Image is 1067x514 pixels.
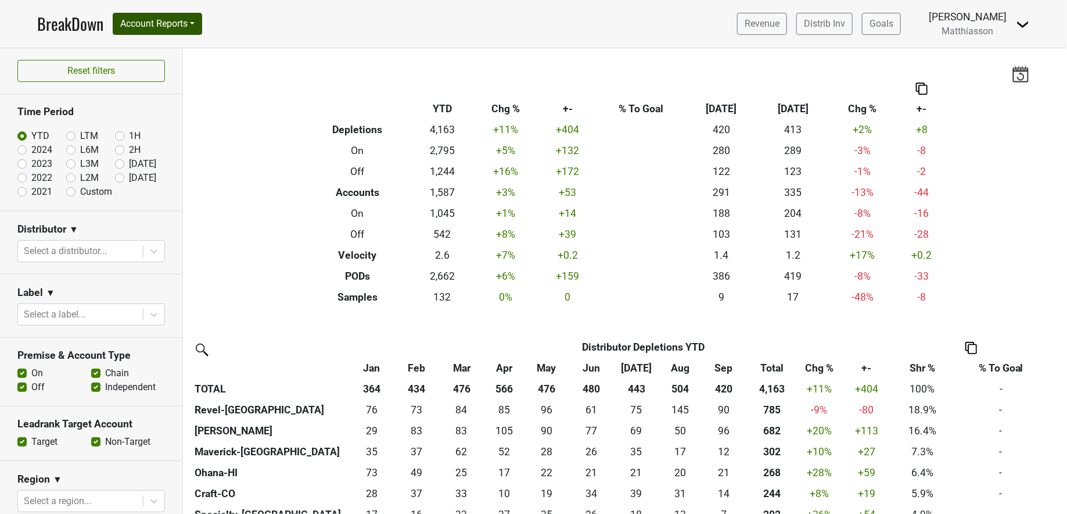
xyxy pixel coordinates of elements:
td: 17 [757,287,829,308]
td: +7 % [472,245,540,266]
div: 31 [662,486,699,501]
label: 2022 [31,171,52,185]
img: Copy to clipboard [965,342,977,354]
div: 28 [352,486,391,501]
td: 1,587 [412,182,473,203]
th: +- [540,98,597,119]
div: 96 [527,402,566,417]
td: 188 [686,203,757,224]
td: -28 [896,224,947,245]
th: Sep: activate to sort column ascending [702,358,746,379]
div: 29 [352,423,391,438]
td: 542 [412,224,473,245]
div: 105 [487,423,521,438]
th: May: activate to sort column ascending [524,358,569,379]
th: 434 [394,379,439,399]
td: 122 [686,161,757,182]
div: 21 [704,465,743,480]
div: 61 [572,402,611,417]
th: +-: activate to sort column ascending [841,358,892,379]
td: +28 % [797,462,841,483]
td: +172 [540,161,597,182]
td: 289 [757,140,829,161]
td: 131 [757,224,829,245]
img: Dropdown Menu [1016,17,1030,31]
td: 20.75 [702,462,746,483]
div: 39 [617,486,656,501]
th: Revel-[GEOGRAPHIC_DATA] [192,399,349,420]
td: - [953,399,1050,420]
div: +59 [844,465,890,480]
label: LTM [80,129,98,143]
div: 10 [487,486,521,501]
td: 420 [686,119,757,140]
td: +8 [896,119,947,140]
th: +- [896,98,947,119]
th: 476 [439,379,484,399]
td: 34.584 [349,441,394,462]
td: 0 % [472,287,540,308]
th: 785.417 [746,399,797,420]
td: -3 % [829,140,896,161]
th: Maverick-[GEOGRAPHIC_DATA] [192,441,349,462]
td: +10 % [797,441,841,462]
div: 34 [572,486,611,501]
div: 76 [352,402,391,417]
div: 244 [749,486,795,501]
label: 1H [129,129,141,143]
td: 36.748 [394,441,439,462]
div: 785 [749,402,795,417]
th: PODs [303,266,412,287]
th: 476 [524,379,569,399]
td: +1 % [472,203,540,224]
td: 22.17 [524,462,569,483]
td: -13 % [829,182,896,203]
td: +11 % [472,119,540,140]
td: 6.4% [892,462,952,483]
label: Chain [105,366,129,380]
div: 35 [352,444,391,459]
td: - [953,379,1050,399]
div: 77 [572,423,611,438]
td: 105.249 [484,420,524,441]
td: 28.25 [349,483,394,504]
th: Shr %: activate to sort column ascending [892,358,952,379]
div: 682 [749,423,795,438]
div: 26 [572,444,611,459]
th: TOTAL [192,379,349,399]
td: -8 [896,140,947,161]
h3: Leadrank Target Account [17,418,165,430]
div: 12 [704,444,743,459]
div: 62 [442,444,482,459]
button: Account Reports [113,13,202,35]
div: 17 [487,465,521,480]
th: [DATE] [757,98,829,119]
div: 37 [397,486,436,501]
label: [DATE] [129,171,156,185]
th: 566 [484,379,524,399]
label: On [31,366,43,380]
th: 681.665 [746,420,797,441]
td: 96.167 [524,399,569,420]
div: +113 [844,423,890,438]
td: 0 [540,287,597,308]
div: 90 [527,423,566,438]
div: 25 [442,465,482,480]
td: 335 [757,182,829,203]
td: +17 % [829,245,896,266]
th: Ohana-HI [192,462,349,483]
td: 2,795 [412,140,473,161]
label: 2024 [31,143,52,157]
div: 84 [442,402,482,417]
label: [DATE] [129,157,156,171]
td: -2 [896,161,947,182]
td: +8 % [797,483,841,504]
td: +2 % [829,119,896,140]
div: 33 [442,486,482,501]
label: Target [31,435,58,449]
span: ▼ [46,286,55,300]
td: +20 % [797,420,841,441]
td: - [953,483,1050,504]
img: Copy to clipboard [916,83,928,95]
div: 96 [704,423,743,438]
